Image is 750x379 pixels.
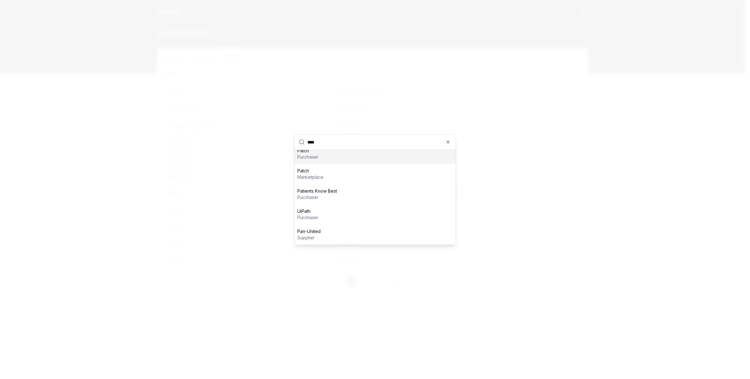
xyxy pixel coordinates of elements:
p: marketplace [297,174,323,180]
p: Pan-United [297,228,321,235]
p: Patch [297,148,318,154]
p: UiPath [297,208,318,214]
p: Patch [297,168,323,174]
p: purchaser [297,194,337,201]
p: purchaser [297,214,318,221]
p: purchaser [297,154,318,160]
p: supplier [297,235,321,241]
p: Patients Know Best [297,188,337,194]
